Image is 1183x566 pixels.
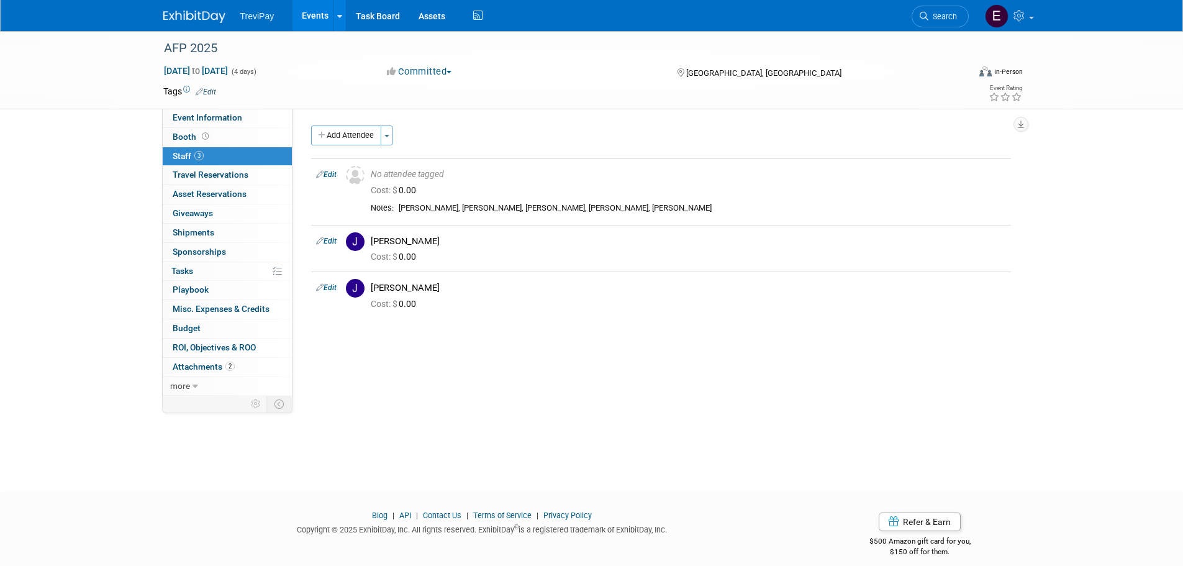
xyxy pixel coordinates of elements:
span: ROI, Objectives & ROO [173,342,256,352]
span: 2 [225,362,235,371]
div: [PERSON_NAME], [PERSON_NAME], [PERSON_NAME], [PERSON_NAME], [PERSON_NAME] [399,203,1006,214]
span: 0.00 [371,299,421,309]
span: Cost: $ [371,252,399,262]
div: $500 Amazon gift card for you, [820,528,1020,557]
span: Attachments [173,362,235,372]
td: Personalize Event Tab Strip [245,396,267,412]
span: | [413,511,421,520]
a: Event Information [163,109,292,127]
img: J.jpg [346,279,365,298]
a: Shipments [163,224,292,242]
span: (4 days) [230,68,256,76]
div: Copyright © 2025 ExhibitDay, Inc. All rights reserved. ExhibitDay is a registered trademark of Ex... [163,521,802,536]
a: Staff3 [163,147,292,166]
a: Privacy Policy [543,511,592,520]
a: Attachments2 [163,358,292,377]
div: Event Rating [989,85,1022,91]
span: Travel Reservations [173,170,248,180]
td: Tags [163,85,216,98]
span: | [463,511,471,520]
a: more [163,377,292,396]
span: Staff [173,151,204,161]
sup: ® [514,524,519,531]
span: 0.00 [371,252,421,262]
a: Tasks [163,262,292,281]
span: more [170,381,190,391]
a: Budget [163,319,292,338]
span: 0.00 [371,185,421,195]
a: Search [912,6,969,27]
div: Event Format [895,65,1023,83]
div: In-Person [994,67,1023,76]
button: Add Attendee [311,126,381,145]
span: Search [928,12,957,21]
button: Committed [383,65,456,78]
a: Refer & Earn [879,513,961,531]
span: TreviPay [240,11,274,21]
span: Giveaways [173,208,213,218]
span: [GEOGRAPHIC_DATA], [GEOGRAPHIC_DATA] [686,68,841,78]
a: Giveaways [163,204,292,223]
div: Notes: [371,203,394,213]
a: Terms of Service [473,511,532,520]
span: | [533,511,542,520]
span: Booth not reserved yet [199,132,211,141]
a: Sponsorships [163,243,292,262]
img: Unassigned-User-Icon.png [346,166,365,185]
a: Asset Reservations [163,185,292,204]
span: Event Information [173,112,242,122]
div: [PERSON_NAME] [371,235,1006,247]
div: No attendee tagged [371,169,1006,180]
a: Misc. Expenses & Credits [163,300,292,319]
span: Booth [173,132,211,142]
img: J.jpg [346,232,365,251]
span: to [190,66,202,76]
a: Booth [163,128,292,147]
div: $150 off for them. [820,547,1020,557]
span: Budget [173,323,201,333]
a: Edit [316,170,337,179]
div: [PERSON_NAME] [371,282,1006,294]
span: Shipments [173,227,214,237]
span: Sponsorships [173,247,226,257]
a: Blog [372,511,388,520]
a: Playbook [163,281,292,299]
span: | [389,511,397,520]
span: Tasks [171,266,193,276]
a: Travel Reservations [163,166,292,185]
a: Contact Us [423,511,461,520]
span: Misc. Expenses & Credits [173,304,270,314]
a: Edit [196,88,216,96]
div: AFP 2025 [160,37,950,60]
a: ROI, Objectives & ROO [163,339,292,357]
span: 3 [194,151,204,160]
a: Edit [316,283,337,292]
img: Eric Shipe [985,4,1008,28]
span: Asset Reservations [173,189,247,199]
span: Cost: $ [371,185,399,195]
img: Format-Inperson.png [979,66,992,76]
td: Toggle Event Tabs [266,396,292,412]
a: API [399,511,411,520]
img: ExhibitDay [163,11,225,23]
span: [DATE] [DATE] [163,65,229,76]
span: Cost: $ [371,299,399,309]
span: Playbook [173,285,209,294]
a: Edit [316,237,337,245]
